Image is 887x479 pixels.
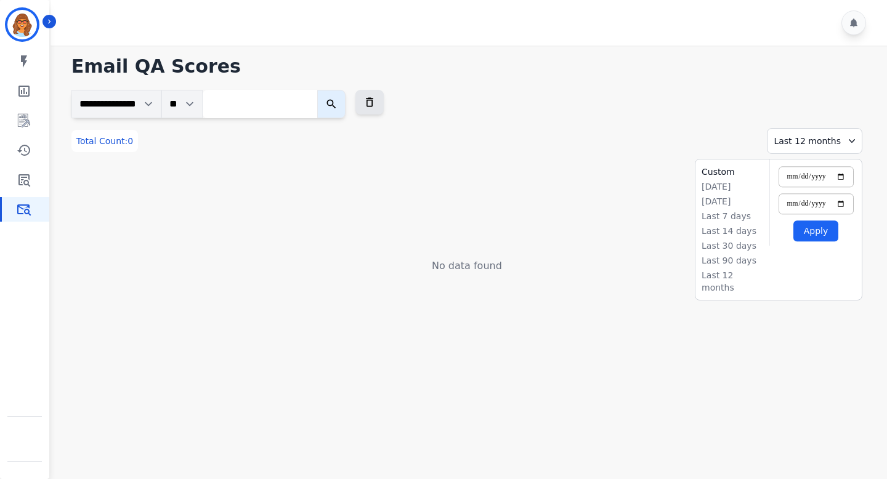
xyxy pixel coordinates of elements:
div: Last 12 months [767,128,862,154]
li: Last 30 days [702,239,763,252]
div: No data found [71,259,862,273]
div: Total Count: [71,130,138,152]
li: [DATE] [702,180,763,193]
li: Last 7 days [702,210,763,222]
button: Apply [793,220,838,241]
li: Last 90 days [702,254,763,267]
li: Last 14 days [702,225,763,237]
li: [DATE] [702,195,763,207]
li: Last 12 months [702,269,763,294]
h1: Email QA Scores [71,55,862,78]
img: Bordered avatar [7,10,37,39]
li: Custom [702,166,763,178]
span: 0 [128,136,133,146]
